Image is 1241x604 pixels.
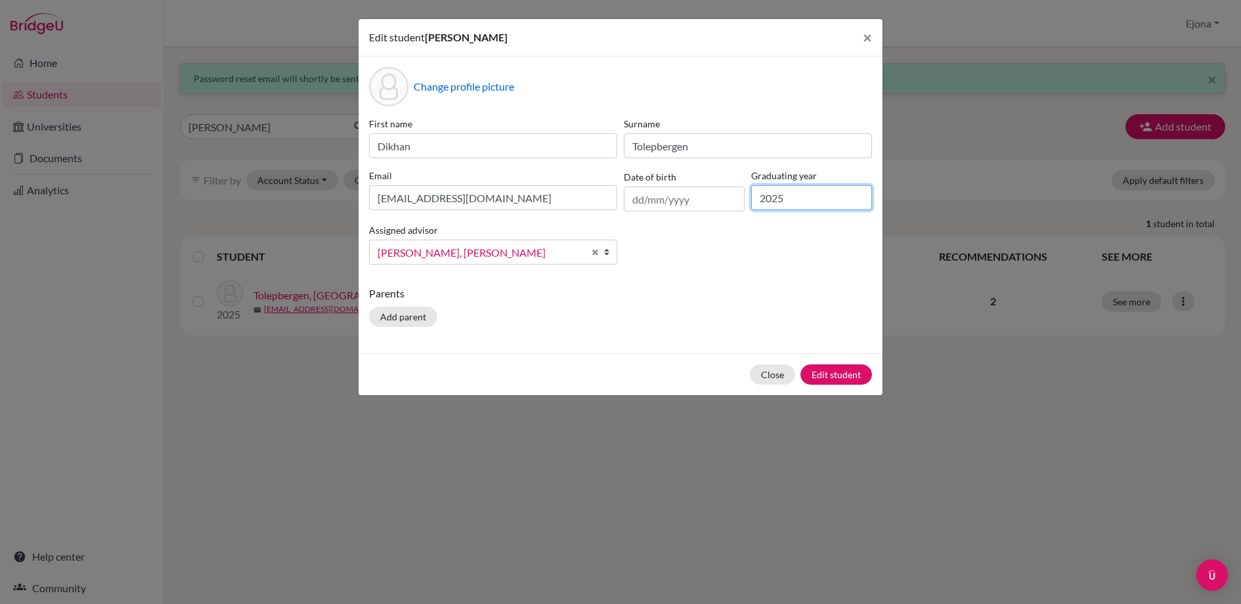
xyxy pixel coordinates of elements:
[425,31,508,43] span: [PERSON_NAME]
[369,286,872,301] p: Parents
[369,31,425,43] span: Edit student
[369,117,617,131] label: First name
[800,364,872,385] button: Edit student
[624,186,745,211] input: dd/mm/yyyy
[369,223,438,237] label: Assigned advisor
[378,244,584,261] span: [PERSON_NAME], [PERSON_NAME]
[852,19,882,56] button: Close
[1196,559,1228,591] div: Open Intercom Messenger
[369,307,437,327] button: Add parent
[624,117,872,131] label: Surname
[624,170,676,184] label: Date of birth
[369,67,408,106] div: Profile picture
[369,169,617,183] label: Email
[750,364,795,385] button: Close
[863,28,872,47] span: ×
[751,169,872,183] label: Graduating year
